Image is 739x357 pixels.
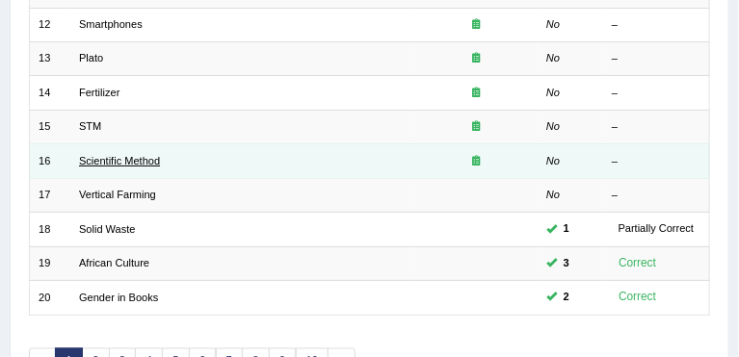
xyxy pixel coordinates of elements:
div: Partially Correct [612,220,700,238]
em: No [546,87,560,98]
td: 18 [29,213,70,246]
td: 12 [29,8,70,41]
a: Smartphones [79,18,143,30]
td: 20 [29,281,70,315]
span: You can still take this question [557,255,575,272]
td: 19 [29,246,70,280]
div: – [612,188,700,203]
div: – [612,17,700,33]
td: 13 [29,42,70,76]
a: Scientific Method [79,155,160,166]
div: Correct [612,288,663,307]
td: 14 [29,76,70,110]
a: Fertilizer [79,87,119,98]
td: 16 [29,144,70,178]
div: – [612,154,700,169]
div: – [612,119,700,135]
em: No [546,155,560,166]
em: No [546,120,560,132]
div: Exam occurring question [424,86,529,101]
div: – [612,86,700,101]
div: Correct [612,254,663,273]
a: Vertical Farming [79,189,156,200]
div: Exam occurring question [424,119,529,135]
a: African Culture [79,257,149,268]
span: You can still take this question [557,220,575,238]
div: Exam occurring question [424,154,529,169]
a: STM [79,120,101,132]
td: 17 [29,178,70,212]
a: Gender in Books [79,292,158,303]
em: No [546,18,560,30]
div: Exam occurring question [424,51,529,66]
td: 15 [29,110,70,143]
span: You can still take this question [557,289,575,306]
a: Solid Waste [79,223,136,235]
div: – [612,51,700,66]
a: Plato [79,52,103,64]
em: No [546,52,560,64]
em: No [546,189,560,200]
div: Exam occurring question [424,17,529,33]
